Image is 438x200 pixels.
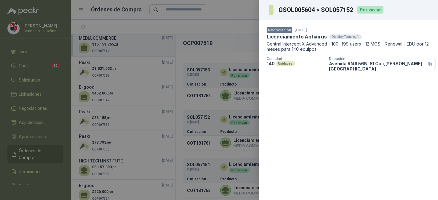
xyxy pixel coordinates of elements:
h3: GSOL005604 > SOL057152 [278,7,354,13]
a: Negociación [267,27,292,32]
p: Dirección [329,57,423,61]
div: Unidades [276,61,295,66]
span: Negociación [267,27,292,33]
div: Diseño y Tecnología [329,34,362,39]
p: Avenida 9N # 56N-81 Cali , [PERSON_NAME][GEOGRAPHIC_DATA] [329,61,423,71]
p: 140 [267,61,275,66]
p: Central Intercept X Advanced - 100- 199 users - 12 MOS - Renewal - EDU por 12 meses para 140 equipos [267,41,431,52]
div: Por enviar [357,6,383,14]
p: Cantidad [267,57,324,61]
p: [DATE] [295,28,307,32]
p: Licenciamiento Antivirus [267,34,327,40]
